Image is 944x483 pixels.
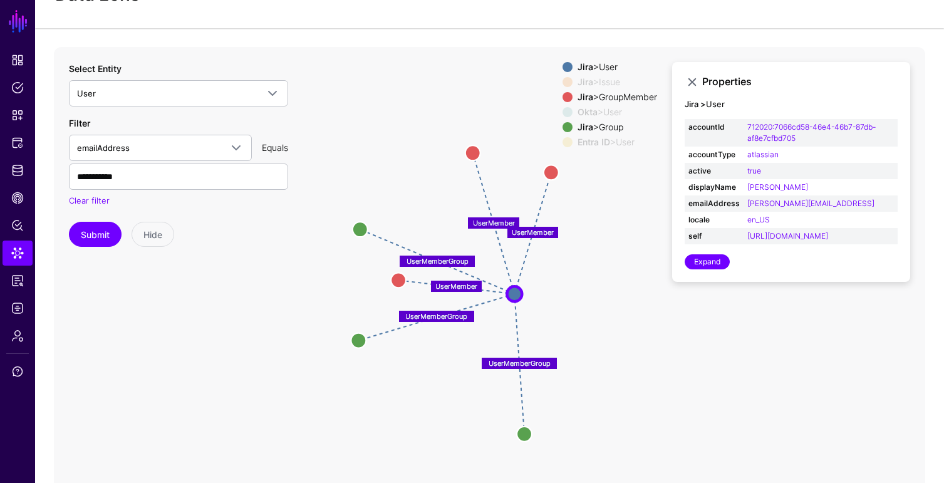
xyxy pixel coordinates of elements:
[685,99,706,109] strong: Jira >
[11,54,24,66] span: Dashboard
[473,218,515,227] text: UserMember
[688,231,740,242] strong: self
[3,323,33,348] a: Admin
[688,122,740,133] strong: accountId
[747,122,876,143] a: 712020:7066cd58-46e4-46b7-87db-af8e7cfbd705
[11,274,24,287] span: Access Reporting
[489,359,551,368] text: UserMemberGroup
[3,296,33,321] a: Logs
[11,81,24,94] span: Policies
[11,247,24,259] span: Data Lens
[435,282,477,291] text: UserMember
[575,122,660,132] div: > Group
[702,76,898,88] h3: Properties
[578,137,610,147] strong: Entra ID
[3,185,33,210] a: CAEP Hub
[575,92,660,102] div: > GroupMember
[688,214,740,226] strong: locale
[257,141,293,154] div: Equals
[578,61,593,72] strong: Jira
[77,143,130,153] span: emailAddress
[407,256,469,265] text: UserMemberGroup
[578,122,593,132] strong: Jira
[575,62,660,72] div: > User
[578,76,593,87] strong: Jira
[3,241,33,266] a: Data Lens
[405,312,467,321] text: UserMemberGroup
[685,100,898,110] h4: User
[747,182,808,192] a: [PERSON_NAME]
[575,137,660,147] div: > User
[3,158,33,183] a: Identity Data Fabric
[747,199,874,208] a: [PERSON_NAME][EMAIL_ADDRESS]
[132,222,174,247] button: Hide
[578,91,593,102] strong: Jira
[11,219,24,232] span: Policy Lens
[69,62,122,75] label: Select Entity
[3,268,33,293] a: Access Reporting
[747,231,828,241] a: [URL][DOMAIN_NAME]
[69,117,90,130] label: Filter
[11,164,24,177] span: Identity Data Fabric
[69,222,122,247] button: Submit
[575,107,660,117] div: > User
[69,195,110,205] a: Clear filter
[512,228,554,237] text: UserMember
[77,88,96,98] span: User
[3,75,33,100] a: Policies
[3,130,33,155] a: Protected Systems
[11,109,24,122] span: Snippets
[3,48,33,73] a: Dashboard
[11,330,24,342] span: Admin
[3,103,33,128] a: Snippets
[11,137,24,149] span: Protected Systems
[747,215,770,224] a: en_US
[11,365,24,378] span: Support
[688,149,740,160] strong: accountType
[747,166,761,175] a: true
[685,254,730,269] a: Expand
[578,106,598,117] strong: Okta
[11,192,24,204] span: CAEP Hub
[3,213,33,238] a: Policy Lens
[688,165,740,177] strong: active
[747,150,779,159] a: atlassian
[8,8,29,35] a: SGNL
[575,77,660,87] div: > Issue
[11,302,24,314] span: Logs
[688,182,740,193] strong: displayName
[688,198,740,209] strong: emailAddress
